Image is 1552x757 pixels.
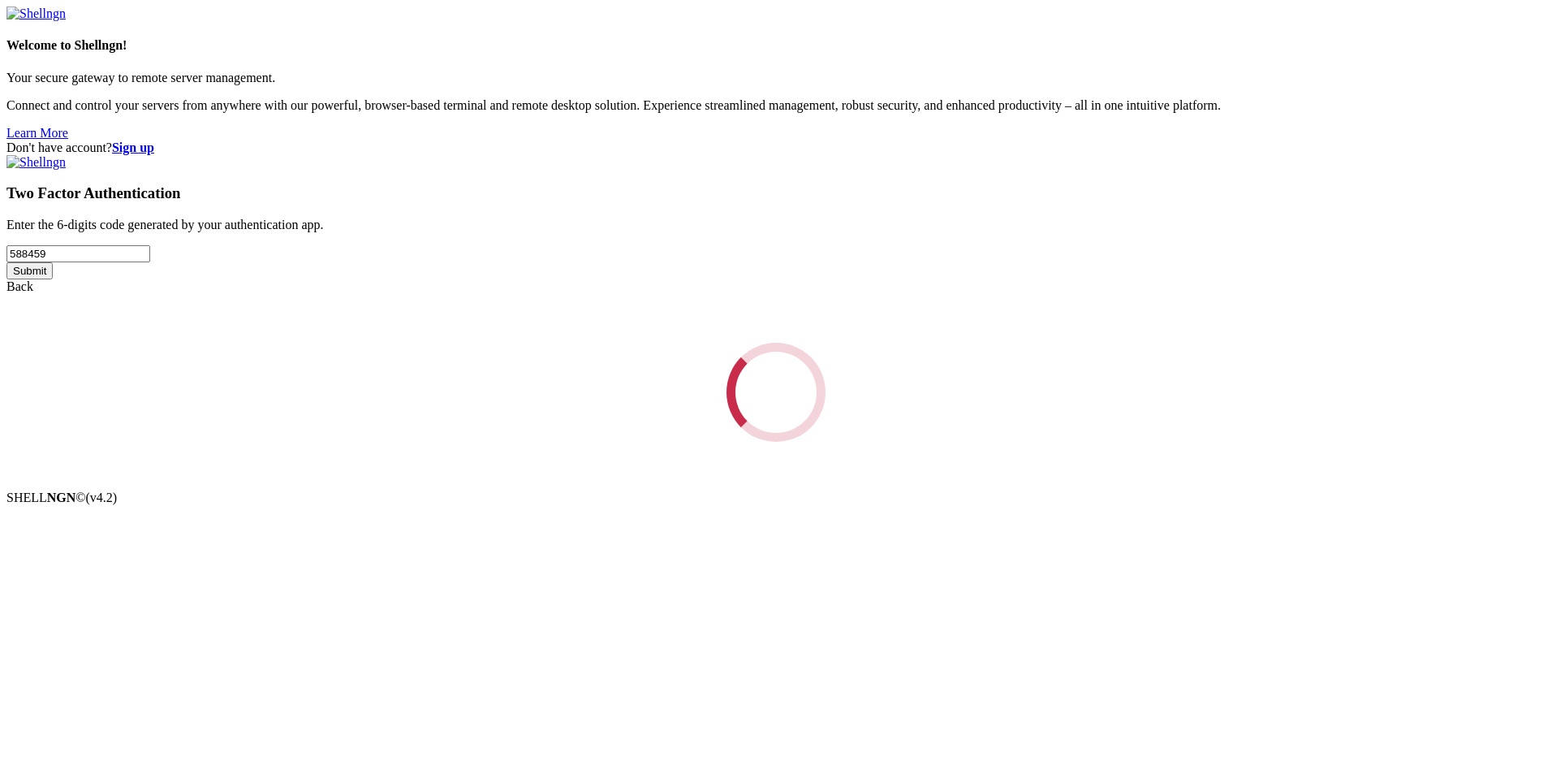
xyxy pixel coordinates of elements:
div: Don't have account? [6,141,1546,155]
img: Shellngn [6,155,66,170]
p: Enter the 6-digits code generated by your authentication app. [6,218,1546,232]
a: Back [6,279,33,293]
span: 4.2.0 [86,491,118,504]
div: Loading... [726,343,826,442]
h3: Two Factor Authentication [6,184,1546,202]
b: NGN [47,491,76,504]
img: Shellngn [6,6,66,21]
h4: Welcome to Shellngn! [6,38,1546,53]
a: Learn More [6,126,68,140]
a: Sign up [112,141,154,154]
p: Connect and control your servers from anywhere with our powerful, browser-based terminal and remo... [6,98,1546,113]
input: Submit [6,262,53,279]
input: Two factor code [6,245,150,262]
span: SHELL © [6,491,117,504]
p: Your secure gateway to remote server management. [6,71,1546,85]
